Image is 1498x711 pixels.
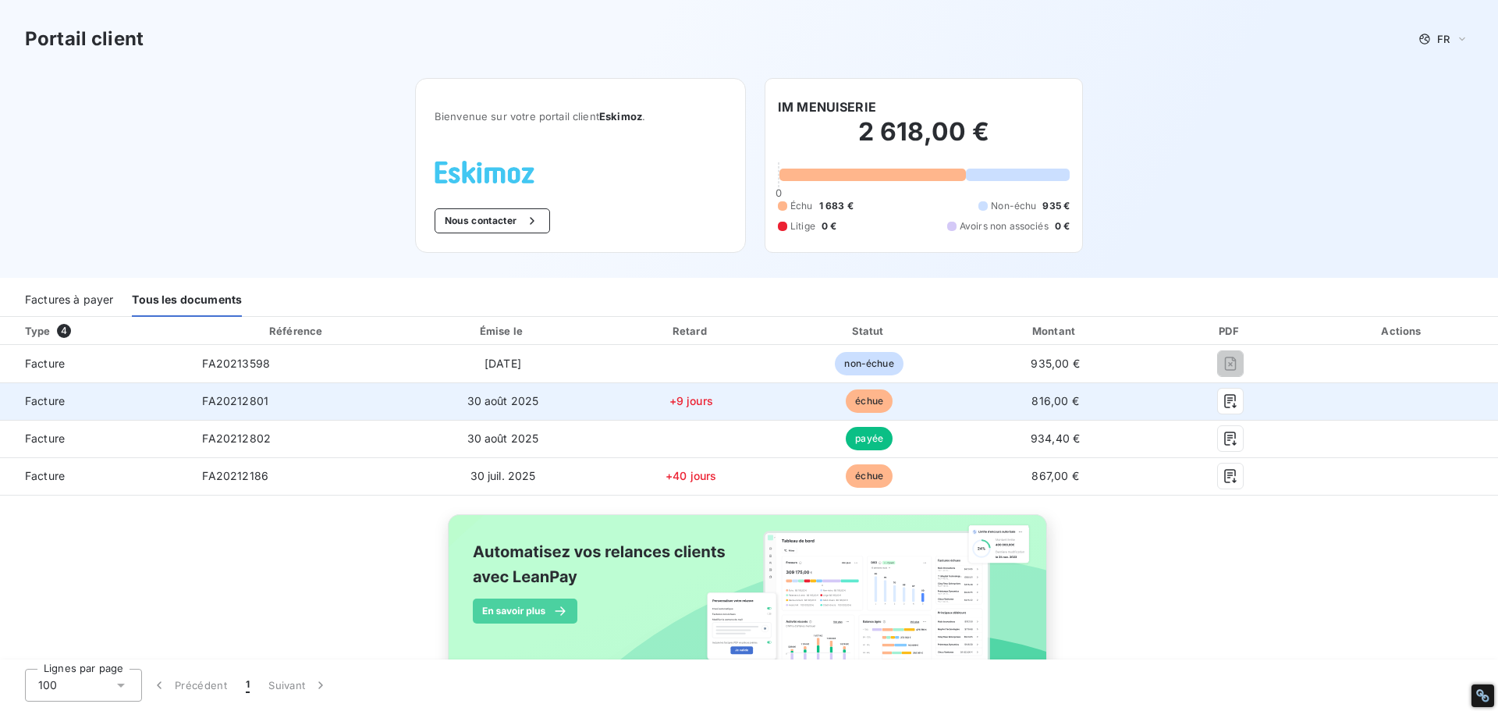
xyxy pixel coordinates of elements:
[57,324,71,338] span: 4
[1042,199,1070,213] span: 935 €
[12,393,177,409] span: Facture
[1031,357,1079,370] span: 935,00 €
[259,669,338,702] button: Suivant
[25,284,113,317] div: Factures à payer
[12,431,177,446] span: Facture
[38,677,57,693] span: 100
[1311,323,1495,339] div: Actions
[142,669,236,702] button: Précédent
[1156,323,1305,339] div: PDF
[467,432,539,445] span: 30 août 2025
[269,325,322,337] div: Référence
[822,219,836,233] span: 0 €
[846,464,893,488] span: échue
[666,469,716,482] span: +40 jours
[12,468,177,484] span: Facture
[960,323,1150,339] div: Montant
[434,505,1064,697] img: banner
[1475,688,1490,703] div: Restore Info Box &#10;&#10;NoFollow Info:&#10; META-Robots NoFollow: &#09;true&#10; META-Robots N...
[435,161,534,183] img: Company logo
[776,187,782,199] span: 0
[790,199,813,213] span: Échu
[819,199,854,213] span: 1 683 €
[470,469,536,482] span: 30 juil. 2025
[202,432,271,445] span: FA20212802
[408,323,598,339] div: Émise le
[835,352,903,375] span: non-échue
[846,427,893,450] span: payée
[246,677,250,693] span: 1
[132,284,242,317] div: Tous les documents
[1031,469,1078,482] span: 867,00 €
[467,394,539,407] span: 30 août 2025
[202,357,270,370] span: FA20213598
[1055,219,1070,233] span: 0 €
[12,356,177,371] span: Facture
[778,116,1070,163] h2: 2 618,00 €
[435,110,726,123] span: Bienvenue sur votre portail client .
[16,323,186,339] div: Type
[485,357,521,370] span: [DATE]
[991,199,1036,213] span: Non-échu
[778,98,876,116] h6: IM MENUISERIE
[784,323,954,339] div: Statut
[236,669,259,702] button: 1
[202,469,268,482] span: FA20212186
[846,389,893,413] span: échue
[1031,432,1080,445] span: 934,40 €
[604,323,778,339] div: Retard
[790,219,815,233] span: Litige
[960,219,1049,233] span: Avoirs non associés
[599,110,642,123] span: Eskimoz
[1437,33,1450,45] span: FR
[202,394,268,407] span: FA20212801
[1031,394,1078,407] span: 816,00 €
[25,25,144,53] h3: Portail client
[669,394,713,407] span: +9 jours
[435,208,550,233] button: Nous contacter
